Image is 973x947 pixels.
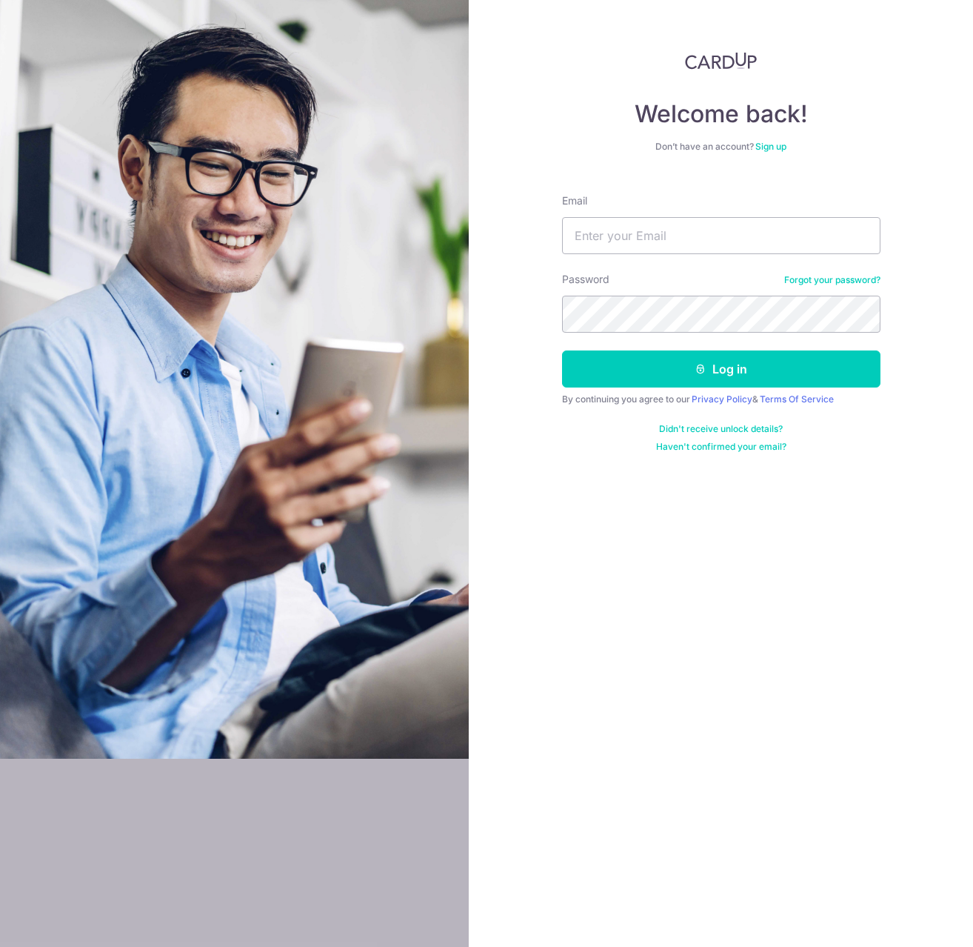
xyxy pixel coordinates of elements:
[562,350,880,388] button: Log in
[659,423,783,435] a: Didn't receive unlock details?
[562,193,587,208] label: Email
[562,99,880,129] h4: Welcome back!
[562,217,880,254] input: Enter your Email
[562,141,880,153] div: Don’t have an account?
[760,393,834,405] a: Terms Of Service
[755,141,786,152] a: Sign up
[685,52,758,70] img: CardUp Logo
[562,393,880,405] div: By continuing you agree to our &
[692,393,752,405] a: Privacy Policy
[784,274,880,286] a: Forgot your password?
[562,272,609,287] label: Password
[656,441,786,453] a: Haven't confirmed your email?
